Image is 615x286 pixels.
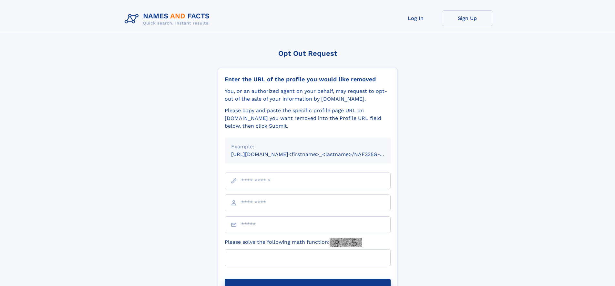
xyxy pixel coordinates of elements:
[218,49,397,57] div: Opt Out Request
[225,76,391,83] div: Enter the URL of the profile you would like removed
[122,10,215,28] img: Logo Names and Facts
[390,10,442,26] a: Log In
[231,151,403,157] small: [URL][DOMAIN_NAME]<firstname>_<lastname>/NAF325G-xxxxxxxx
[225,238,362,247] label: Please solve the following math function:
[225,87,391,103] div: You, or an authorized agent on your behalf, may request to opt-out of the sale of your informatio...
[231,143,384,151] div: Example:
[442,10,493,26] a: Sign Up
[225,107,391,130] div: Please copy and paste the specific profile page URL on [DOMAIN_NAME] you want removed into the Pr...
